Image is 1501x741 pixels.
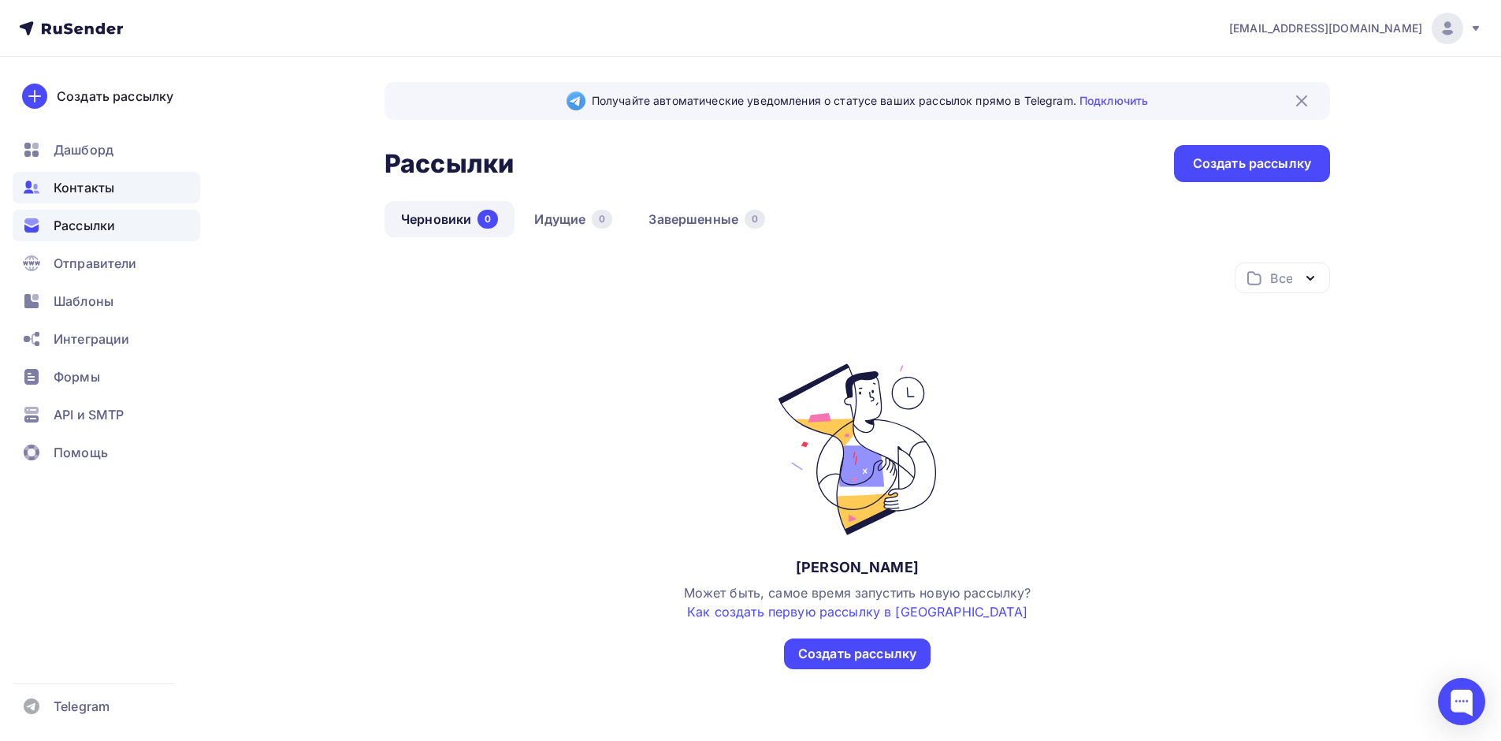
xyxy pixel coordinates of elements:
a: Шаблоны [13,285,200,317]
span: Формы [54,367,100,386]
div: 0 [477,210,498,229]
div: 0 [592,210,612,229]
a: [EMAIL_ADDRESS][DOMAIN_NAME] [1229,13,1482,44]
div: Создать рассылку [1193,155,1311,173]
a: Как создать первую рассылку в [GEOGRAPHIC_DATA] [687,604,1027,620]
a: Отправители [13,248,200,279]
span: Telegram [54,697,110,716]
a: Формы [13,361,200,393]
span: API и SMTP [54,405,124,424]
a: Идущие0 [518,201,629,237]
span: Интеграции [54,330,129,348]
span: [EMAIL_ADDRESS][DOMAIN_NAME] [1229,20,1422,36]
button: Все [1235,263,1330,293]
a: Подключить [1079,94,1148,107]
div: Создать рассылку [798,645,916,663]
a: Черновики0 [385,201,515,237]
a: Дашборд [13,134,200,166]
span: Может быть, самое время запустить новую рассылку? [684,585,1031,620]
div: Все [1270,269,1292,288]
a: Рассылки [13,210,200,241]
div: 0 [745,210,765,229]
span: Дашборд [54,140,113,159]
a: Контакты [13,172,200,203]
span: Рассылки [54,216,115,235]
div: Создать рассылку [57,87,173,106]
img: Telegram [567,91,585,110]
span: Контакты [54,178,114,197]
div: [PERSON_NAME] [796,558,919,577]
a: Завершенные0 [632,201,782,237]
span: Отправители [54,254,137,273]
h2: Рассылки [385,148,514,180]
span: Получайте автоматические уведомления о статусе ваших рассылок прямо в Telegram. [592,93,1148,109]
span: Шаблоны [54,292,113,311]
span: Помощь [54,443,108,462]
